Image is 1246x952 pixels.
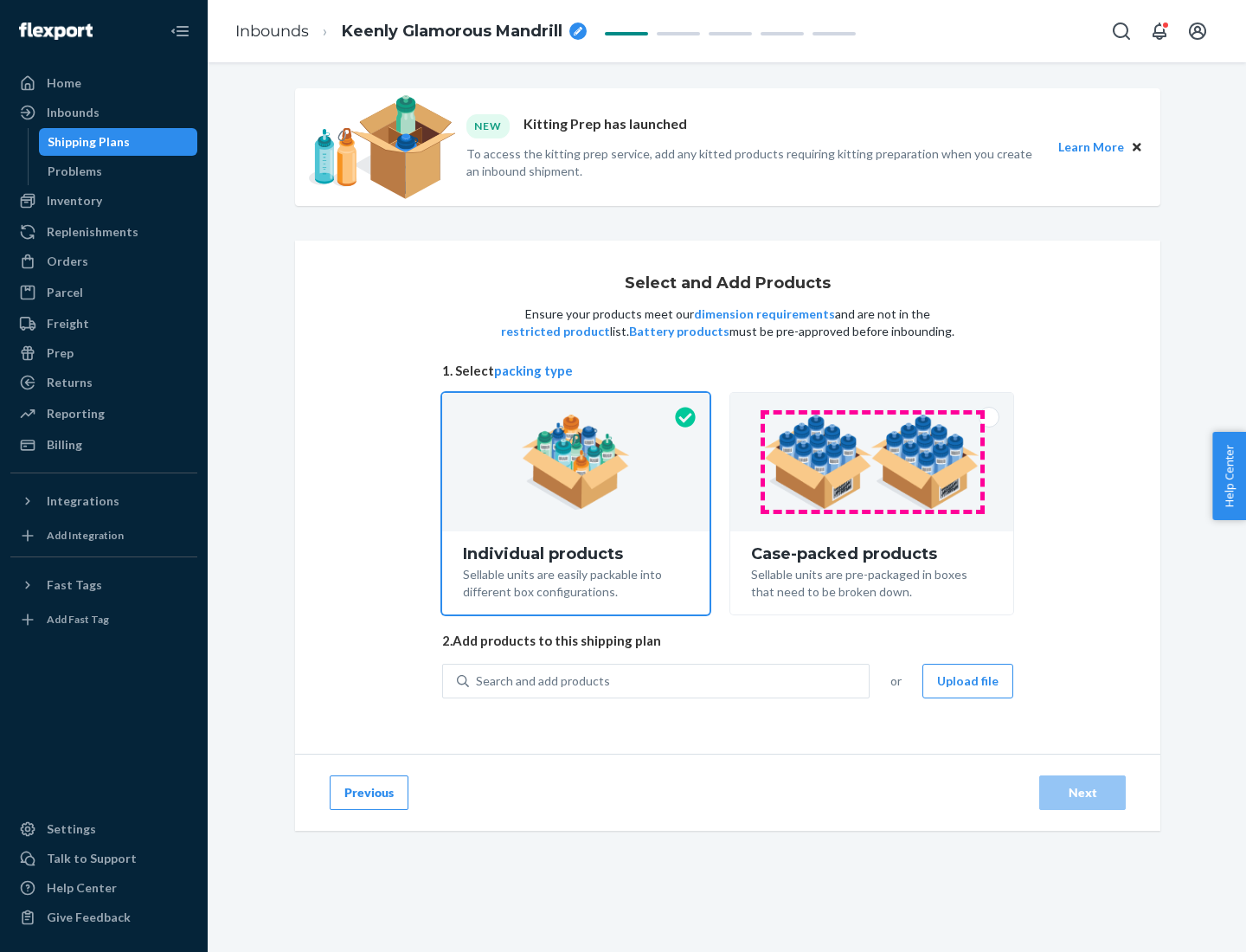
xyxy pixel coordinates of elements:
button: Close Navigation [163,14,197,48]
img: Flexport logo [19,23,93,40]
div: Case-packed products [751,545,992,563]
button: Fast Tags [10,571,197,599]
button: Give Feedback [10,904,197,931]
div: Orders [47,253,88,270]
div: Freight [47,315,89,332]
div: Home [47,74,81,92]
a: Returns [10,369,197,396]
a: Inventory [10,187,197,215]
img: case-pack.59cecea509d18c883b923b81aeac6d0b.png [764,415,979,510]
button: Integrations [10,487,197,515]
div: Integrations [47,492,119,510]
div: Next [1054,784,1111,801]
div: Sellable units are pre-packaged in boxes that need to be broken down. [751,563,992,601]
a: Freight [10,310,197,338]
a: Add Fast Tag [10,606,197,634]
div: Parcel [47,284,83,301]
a: Add Integration [10,522,197,550]
button: Learn More [1058,138,1124,157]
div: Shipping Plans [48,133,130,151]
a: Shipping Plans [39,128,198,156]
a: Billing [10,431,197,459]
div: Prep [47,344,74,362]
button: Open account menu [1180,14,1215,48]
div: Add Fast Tag [47,612,109,627]
a: Settings [10,815,197,843]
button: packing type [494,362,573,380]
img: individual-pack.facf35554cb0f1810c75b2bd6df2d64e.png [522,415,630,510]
span: or [890,672,902,690]
div: Sellable units are easily packable into different box configurations. [463,563,689,601]
div: Individual products [463,545,689,563]
h1: Select and Add Products [625,275,831,293]
div: Talk to Support [47,850,137,867]
button: Battery products [629,323,729,340]
p: Kitting Prep has launched [523,114,687,138]
div: Reporting [47,405,105,422]
span: 2. Add products to this shipping plan [442,632,1013,650]
button: dimension requirements [694,306,835,323]
div: Billing [47,436,82,453]
a: Help Center [10,874,197,902]
a: Orders [10,248,197,275]
a: Inbounds [10,99,197,126]
button: Help Center [1212,432,1246,520]
button: Upload file [922,664,1013,698]
a: Parcel [10,279,197,306]
p: Ensure your products meet our and are not in the list. must be pre-approved before inbounding. [499,306,956,340]
ol: breadcrumbs [222,6,601,57]
button: Open notifications [1142,14,1177,48]
button: Previous [330,775,408,810]
span: Keenly Glamorous Mandrill [342,21,562,43]
div: Help Center [47,879,117,897]
div: Settings [47,820,96,838]
button: Open Search Box [1104,14,1139,48]
button: restricted product [501,323,610,340]
a: Reporting [10,400,197,428]
div: Add Integration [47,528,124,543]
a: Inbounds [235,22,309,41]
a: Problems [39,158,198,185]
div: Inventory [47,192,102,209]
a: Talk to Support [10,845,197,872]
div: Search and add products [476,672,610,690]
a: Prep [10,339,197,367]
button: Next [1039,775,1126,810]
button: Close [1127,138,1146,157]
div: NEW [466,114,510,138]
span: 1. Select [442,362,1013,380]
div: Problems [48,163,102,180]
a: Home [10,69,197,97]
a: Replenishments [10,218,197,246]
div: Inbounds [47,104,100,121]
div: Returns [47,374,93,391]
div: Replenishments [47,223,138,241]
div: Fast Tags [47,576,102,594]
div: Give Feedback [47,909,131,926]
p: To access the kitting prep service, add any kitted products requiring kitting preparation when yo... [466,145,1043,180]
